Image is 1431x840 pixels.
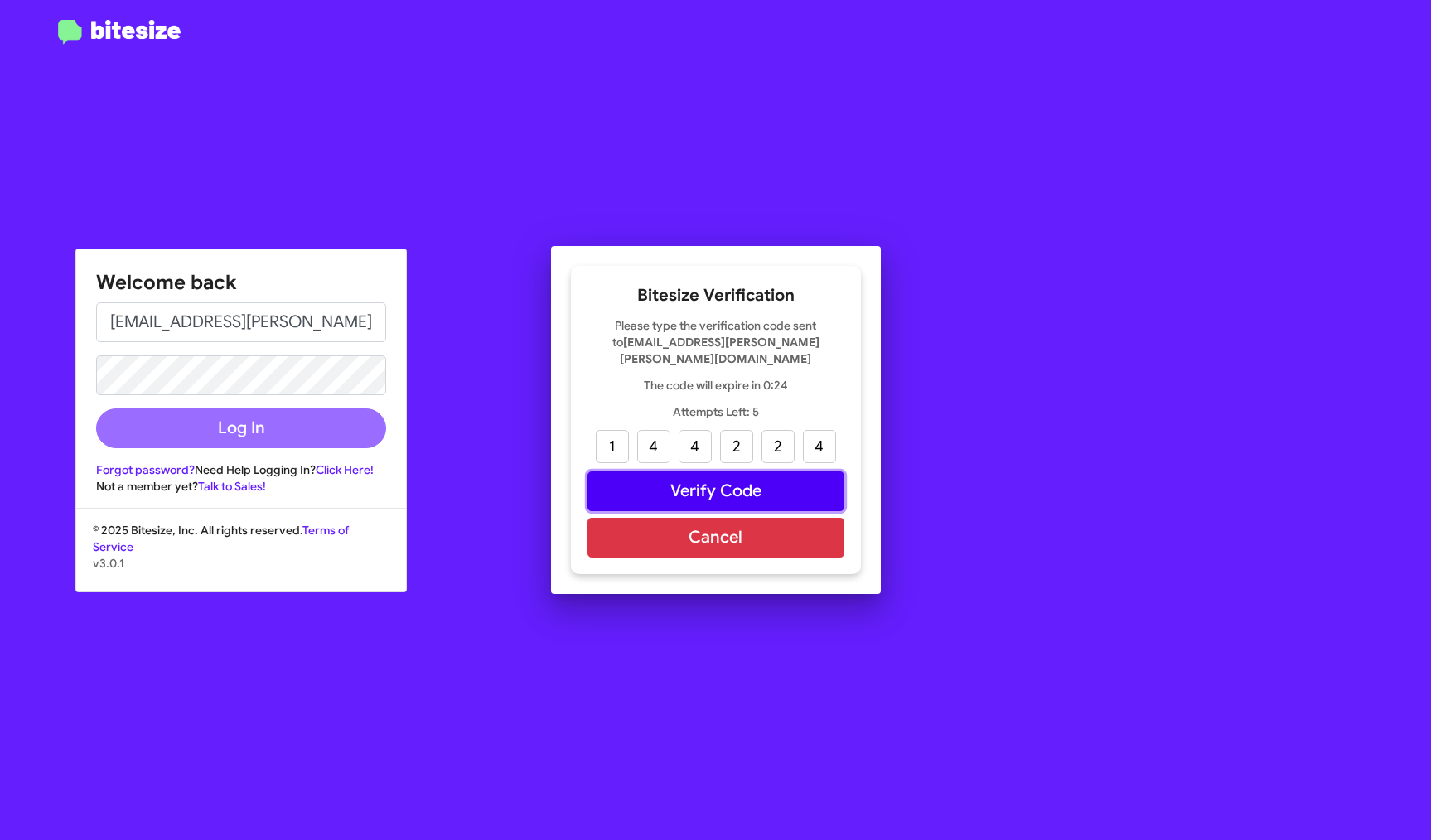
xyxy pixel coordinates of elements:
[96,462,195,477] a: Forgot password?
[93,523,349,554] a: Terms of Service
[96,269,386,296] h1: Welcome back
[587,518,844,558] button: Cancel
[96,408,386,448] button: Log In
[96,302,386,342] input: Email address
[96,478,386,495] div: Not a member yet?
[316,462,374,477] a: Click Here!
[76,522,406,591] div: © 2025 Bitesize, Inc. All rights reserved.
[620,335,819,366] strong: [EMAIL_ADDRESS][PERSON_NAME][PERSON_NAME][DOMAIN_NAME]
[587,377,844,393] p: The code will expire in 0:24
[587,471,844,511] button: Verify Code
[587,282,844,309] h2: Bitesize Verification
[96,461,386,478] div: Need Help Logging In?
[93,555,389,572] p: v3.0.1
[587,317,844,367] p: Please type the verification code sent to
[587,403,844,420] p: Attempts Left: 5
[198,479,266,494] a: Talk to Sales!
